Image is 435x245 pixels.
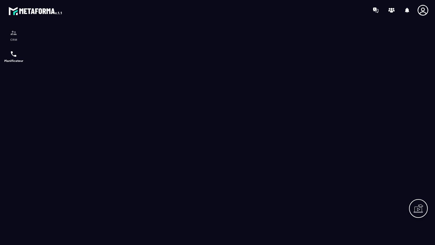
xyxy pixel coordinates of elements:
[10,50,17,58] img: scheduler
[10,29,17,37] img: formation
[2,59,26,62] p: Planificateur
[2,25,26,46] a: formationformationCRM
[8,5,63,16] img: logo
[2,38,26,41] p: CRM
[2,46,26,67] a: schedulerschedulerPlanificateur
